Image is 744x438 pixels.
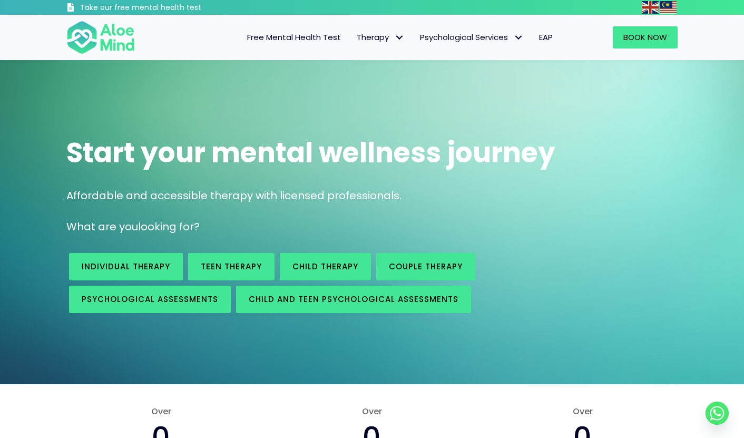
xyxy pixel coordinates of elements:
[66,405,256,417] span: Over
[706,402,729,425] a: Whatsapp
[249,294,458,305] span: Child and Teen Psychological assessments
[623,32,667,43] span: Book Now
[389,261,463,272] span: Couple therapy
[236,286,471,313] a: Child and Teen Psychological assessments
[357,32,404,43] span: Therapy
[247,32,341,43] span: Free Mental Health Test
[511,30,526,45] span: Psychological Services: submenu
[149,26,561,48] nav: Menu
[613,26,678,48] a: Book Now
[349,26,412,48] a: TherapyTherapy: submenu
[642,1,659,14] img: en
[66,188,678,203] p: Affordable and accessible therapy with licensed professionals.
[277,405,467,417] span: Over
[660,1,677,14] img: ms
[82,294,218,305] span: Psychological assessments
[82,261,170,272] span: Individual therapy
[80,3,258,13] h3: Take our free mental health test
[201,261,262,272] span: Teen Therapy
[420,32,523,43] span: Psychological Services
[642,1,660,13] a: English
[376,253,475,280] a: Couple therapy
[488,405,678,417] span: Over
[66,219,138,234] span: What are you
[66,20,135,55] img: Aloe mind Logo
[138,219,200,234] span: looking for?
[66,133,555,172] span: Start your mental wellness journey
[239,26,349,48] a: Free Mental Health Test
[531,26,561,48] a: EAP
[660,1,678,13] a: Malay
[69,253,183,280] a: Individual therapy
[66,3,258,15] a: Take our free mental health test
[412,26,531,48] a: Psychological ServicesPsychological Services: submenu
[391,30,407,45] span: Therapy: submenu
[69,286,231,313] a: Psychological assessments
[292,261,358,272] span: Child Therapy
[539,32,553,43] span: EAP
[280,253,371,280] a: Child Therapy
[188,253,275,280] a: Teen Therapy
